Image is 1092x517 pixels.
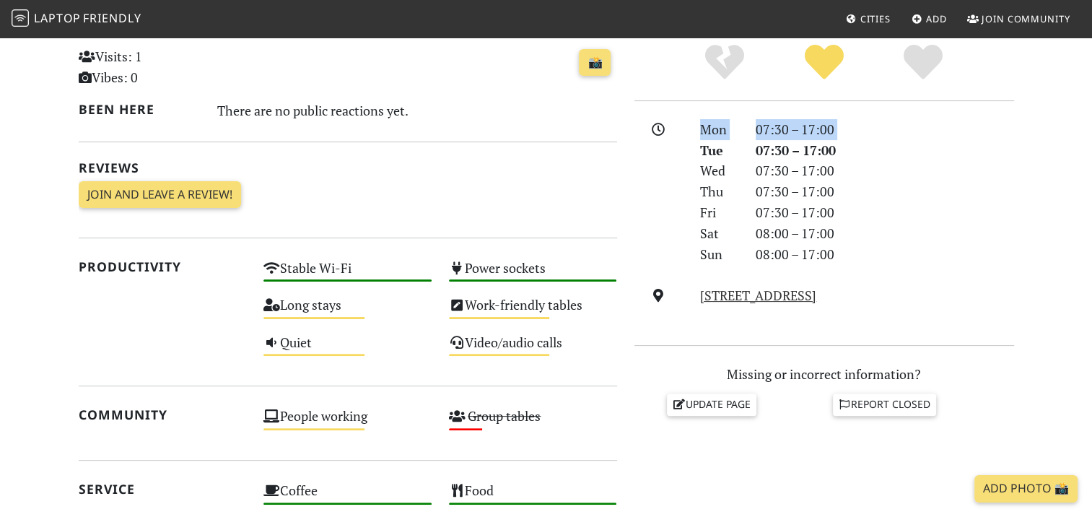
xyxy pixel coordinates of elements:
div: 08:00 – 17:00 [747,244,1023,265]
div: 07:30 – 17:00 [747,181,1023,202]
s: Group tables [468,407,541,425]
div: 07:30 – 17:00 [747,140,1023,161]
a: Cities [840,6,896,32]
div: Thu [691,181,746,202]
div: People working [255,404,440,441]
div: Fri [691,202,746,223]
span: Laptop [34,10,81,26]
div: Yes [774,43,874,82]
div: Quiet [255,331,440,368]
div: 07:30 – 17:00 [747,160,1023,181]
div: Power sockets [440,256,626,293]
span: Friendly [83,10,141,26]
div: Wed [691,160,746,181]
div: 07:30 – 17:00 [747,202,1023,223]
div: Tue [691,140,746,161]
h2: Been here [79,102,201,117]
div: Video/audio calls [440,331,626,368]
a: Join and leave a review! [79,181,241,209]
p: Visits: 1 Vibes: 0 [79,46,247,88]
a: Update page [667,394,756,415]
img: LaptopFriendly [12,9,29,27]
h2: Productivity [79,259,247,274]
div: Coffee [255,479,440,516]
a: LaptopFriendly LaptopFriendly [12,6,141,32]
a: Join Community [961,6,1076,32]
div: 07:30 – 17:00 [747,119,1023,140]
div: There are no public reactions yet. [217,99,617,122]
div: 08:00 – 17:00 [747,223,1023,244]
div: No [675,43,774,82]
span: Add [926,12,947,25]
div: Work-friendly tables [440,293,626,330]
h2: Community [79,407,247,422]
div: Stable Wi-Fi [255,256,440,293]
div: Sun [691,244,746,265]
div: Long stays [255,293,440,330]
div: Mon [691,119,746,140]
a: [STREET_ADDRESS] [700,287,816,304]
a: 📸 [579,49,611,77]
div: Sat [691,223,746,244]
h2: Service [79,482,247,497]
div: Definitely! [873,43,973,82]
p: Missing or incorrect information? [634,364,1014,385]
a: Add [906,6,953,32]
h2: Reviews [79,160,617,175]
div: Food [440,479,626,516]
span: Cities [860,12,891,25]
a: Report closed [833,394,937,415]
span: Join Community [982,12,1070,25]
